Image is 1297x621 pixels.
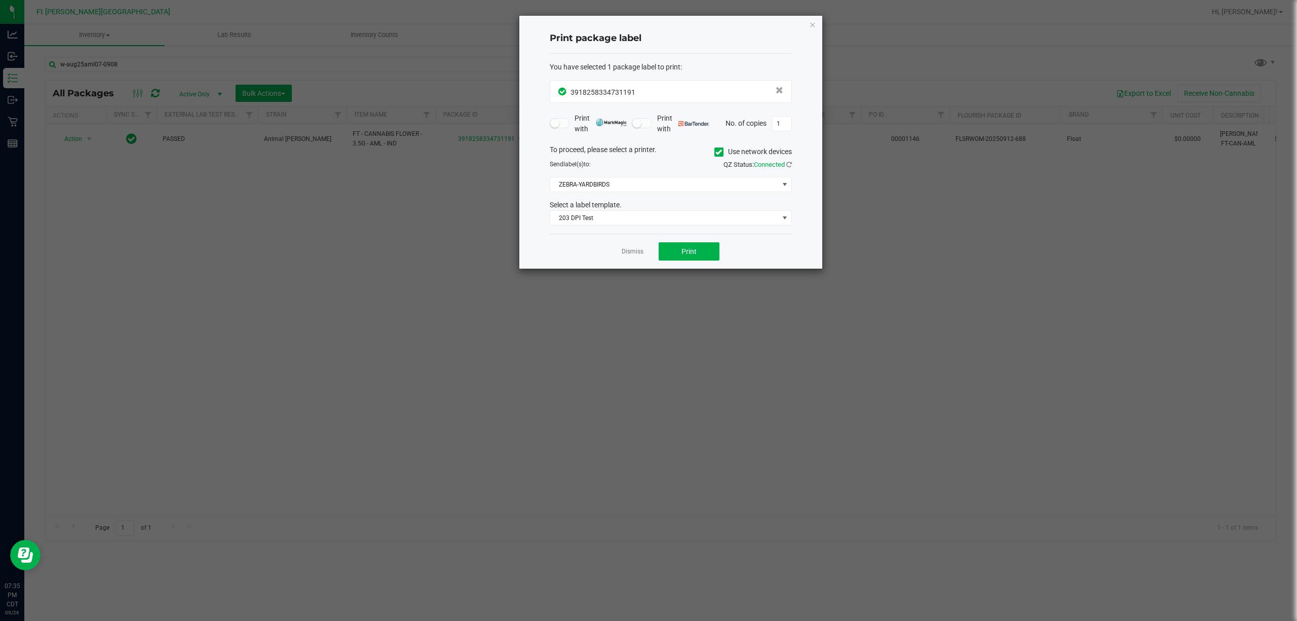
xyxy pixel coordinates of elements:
[550,32,792,45] h4: Print package label
[550,63,680,71] span: You have selected 1 package label to print
[596,119,627,126] img: mark_magic_cybra.png
[570,88,635,96] span: 3918258334731191
[659,242,719,261] button: Print
[575,113,627,134] span: Print with
[550,177,779,192] span: ZEBRA-YARDBIRDS
[542,200,799,210] div: Select a label template.
[550,62,792,72] div: :
[681,247,697,255] span: Print
[754,161,785,168] span: Connected
[558,86,568,97] span: In Sync
[714,147,792,157] label: Use network devices
[550,211,779,225] span: 203 DPI Test
[723,161,792,168] span: QZ Status:
[678,121,709,126] img: bartender.png
[726,119,767,127] span: No. of copies
[542,144,799,160] div: To proceed, please select a printer.
[622,247,643,256] a: Dismiss
[10,540,41,570] iframe: Resource center
[657,113,709,134] span: Print with
[550,161,591,168] span: Send to:
[563,161,584,168] span: label(s)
